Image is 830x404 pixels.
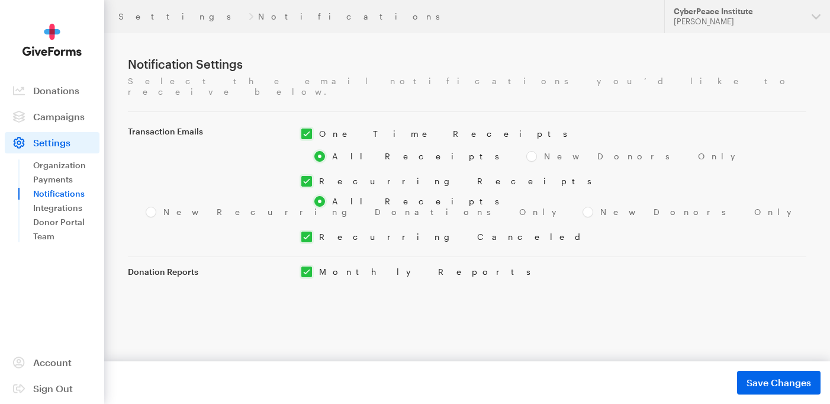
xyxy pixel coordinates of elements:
[118,12,244,21] a: Settings
[33,201,99,215] a: Integrations
[5,106,99,127] a: Campaigns
[33,215,99,229] a: Donor Portal
[128,126,287,137] label: Transaction Emails
[5,80,99,101] a: Donations
[33,229,99,243] a: Team
[33,111,85,122] span: Campaigns
[33,137,70,148] span: Settings
[22,24,82,56] img: GiveForms
[128,57,806,71] h1: Notification Settings
[33,158,99,172] a: Organization
[5,132,99,153] a: Settings
[128,267,287,277] label: Donation Reports
[33,85,79,96] span: Donations
[674,17,802,27] div: [PERSON_NAME]
[128,76,806,97] p: Select the email notifications you’d like to receive below.
[33,172,99,187] a: Payments
[674,7,802,17] div: CyberPeace Institute
[33,187,99,201] a: Notifications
